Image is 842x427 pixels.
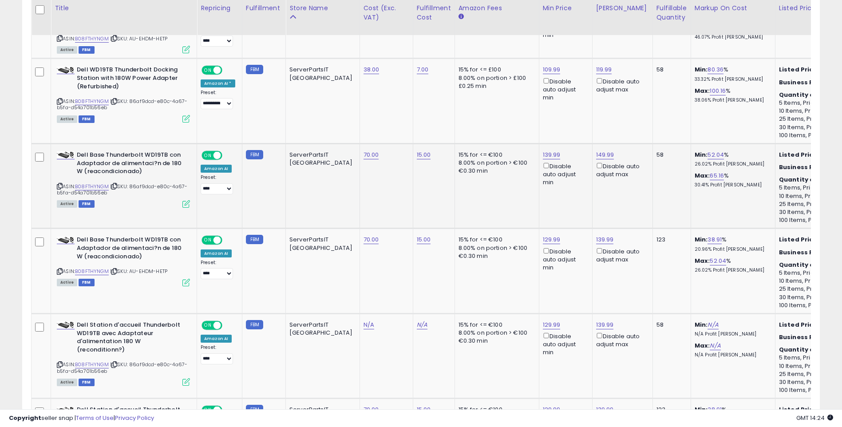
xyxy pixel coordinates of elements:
a: B08FTHYNGM [75,98,109,105]
a: B08FTHYNGM [75,268,109,275]
small: FBM [246,65,263,74]
div: 15% for <= €100 [459,236,532,244]
div: 8.00% on portion > €100 [459,159,532,167]
img: 31AclLO-ZML._SL40_.jpg [57,151,75,158]
a: 109.99 [543,65,561,74]
p: 33.32% Profit [PERSON_NAME] [695,76,768,83]
div: % [695,172,768,188]
b: Business Price: [779,163,828,171]
small: Amazon Fees. [459,13,464,21]
a: B08FTHYNGM [75,183,109,190]
p: 38.06% Profit [PERSON_NAME] [695,97,768,103]
a: 139.99 [596,320,614,329]
span: FBM [79,200,95,208]
a: 15.00 [417,150,431,159]
div: £0.25 min [459,82,532,90]
b: Max: [695,87,710,95]
span: All listings currently available for purchase on Amazon [57,379,77,386]
div: ASIN: [57,66,190,122]
a: 70.00 [364,150,379,159]
a: N/A [364,320,374,329]
span: OFF [221,152,235,159]
b: Listed Price: [779,235,819,244]
div: ASIN: [57,321,190,385]
a: 52.04 [708,150,724,159]
div: €0.30 min [459,337,532,345]
b: Business Price: [779,78,828,87]
b: Business Price: [779,248,828,257]
div: % [695,257,768,273]
b: Listed Price: [779,320,819,329]
div: Amazon AI * [201,79,235,87]
b: Dell Base Thunderbolt WD19TB con Adaptador de alimentaci?n de 180 W (reacondicionado) [77,236,185,263]
p: 46.07% Profit [PERSON_NAME] [695,34,768,40]
div: 15% for <= €100 [459,151,532,159]
div: Amazon AI [201,165,232,173]
a: 129.99 [543,235,561,244]
div: ServerPartsIT [GEOGRAPHIC_DATA] [289,236,353,252]
small: FBM [246,320,263,329]
a: 139.99 [596,235,614,244]
img: 31AclLO-ZML._SL40_.jpg [57,237,75,244]
div: Fulfillment Cost [417,4,451,22]
div: Disable auto adjust min [543,76,585,102]
b: Dell WD19TB Thunderbolt Docking Station with 180W Power Adapter (Refurbished) [77,66,185,93]
span: ON [202,152,213,159]
p: 26.02% Profit [PERSON_NAME] [695,161,768,167]
b: Business Price: [779,333,828,341]
div: % [695,151,768,167]
div: ASIN: [57,236,190,285]
b: Min: [695,65,708,74]
div: ServerPartsIT [GEOGRAPHIC_DATA] [289,321,353,337]
a: Privacy Policy [115,414,154,422]
p: N/A Profit [PERSON_NAME] [695,331,768,337]
b: Listed Price: [779,150,819,159]
small: FBM [246,150,263,159]
div: Disable auto adjust min [543,331,585,357]
div: Preset: [201,90,235,110]
div: ASIN: [57,151,190,207]
small: FBM [246,235,263,244]
a: Terms of Use [76,414,114,422]
div: Markup on Cost [695,4,771,13]
div: 58 [656,66,684,74]
a: 119.99 [596,65,612,74]
div: 58 [656,321,684,329]
div: 8.00% on portion > £100 [459,74,532,82]
a: 100.16 [710,87,726,95]
b: Dell Base Thunderbolt WD19TB con Adaptador de alimentaci?n de 180 W (reacondicionado) [77,151,185,178]
div: 123 [656,236,684,244]
img: 31AclLO-ZML._SL40_.jpg [57,67,75,74]
div: 58 [656,151,684,159]
div: €0.30 min [459,167,532,175]
div: Title [55,4,193,13]
b: Min: [695,320,708,329]
a: B08FTHYNGM [75,361,109,368]
div: Min Price [543,4,589,13]
div: Fulfillable Quantity [656,4,687,22]
span: ON [202,67,213,74]
a: 129.99 [543,320,561,329]
span: FBM [79,115,95,123]
div: Disable auto adjust min [543,246,585,272]
div: 8.00% on portion > €100 [459,244,532,252]
div: seller snap | | [9,414,154,423]
a: 7.00 [417,65,429,74]
span: | SKU: 86af9dcd-e80c-4a67-b5fa-d54a701b56eb [57,98,187,111]
div: Preset: [201,344,235,364]
span: | SKU: AU-EHDM-HETP [110,268,167,275]
p: 20.96% Profit [PERSON_NAME] [695,246,768,253]
a: 15.00 [417,235,431,244]
a: 70.00 [364,235,379,244]
span: All listings currently available for purchase on Amazon [57,115,77,123]
div: Fulfillment [246,4,282,13]
b: Dell Station d'accueil Thunderbolt WD19TB avec Adaptateur d'alimentation 180 W (reconditionn?) [77,321,185,356]
div: Preset: [201,27,235,47]
a: N/A [708,320,718,329]
b: Min: [695,235,708,244]
div: ServerPartsIT [GEOGRAPHIC_DATA] [289,66,353,82]
span: All listings currently available for purchase on Amazon [57,200,77,208]
b: Min: [695,150,708,159]
span: | SKU: 86af9dcd-e80c-4a67-b5fa-d54a701b56eb [57,183,187,196]
a: 38.91 [708,235,722,244]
